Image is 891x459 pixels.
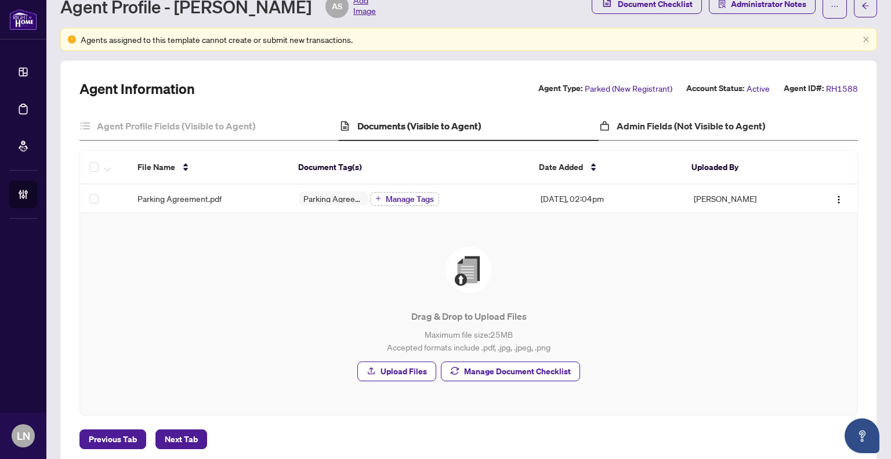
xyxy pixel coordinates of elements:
span: plus [375,196,381,201]
span: close [863,36,870,43]
span: Parking Agreement.pdf [137,192,222,205]
div: Agents assigned to this template cannot create or submit new transactions. [81,33,858,46]
span: File Name [137,161,175,174]
button: Open asap [845,418,879,453]
th: Uploaded By [682,151,803,185]
button: Upload Files [357,362,436,381]
span: Manage Document Checklist [464,362,571,381]
span: ellipsis [831,2,839,10]
img: Logo [834,195,843,204]
button: Manage Tags [370,192,439,206]
span: arrow-left [861,2,870,10]
span: Upload Files [381,362,427,381]
th: File Name [128,151,289,185]
span: Manage Tags [386,195,434,203]
th: Document Tag(s) [289,151,530,185]
label: Account Status: [686,82,744,95]
span: Parked (New Registrant) [585,82,672,95]
button: close [863,36,870,44]
th: Date Added [530,151,682,185]
button: Previous Tab [79,429,146,449]
span: File UploadDrag & Drop to Upload FilesMaximum file size:25MBAccepted formats include .pdf, .jpg, ... [94,227,843,401]
td: [DATE], 02:04pm [531,185,684,213]
h4: Agent Profile Fields (Visible to Agent) [97,119,255,133]
p: Maximum file size: 25 MB Accepted formats include .pdf, .jpg, .jpeg, .png [103,328,834,353]
label: Agent Type: [538,82,582,95]
button: Logo [830,189,848,208]
h2: Agent Information [79,79,195,98]
label: Agent ID#: [784,82,824,95]
span: Active [747,82,770,95]
span: exclamation-circle [68,35,76,44]
td: [PERSON_NAME] [684,185,806,213]
span: Previous Tab [89,430,137,449]
button: Next Tab [155,429,207,449]
h4: Documents (Visible to Agent) [357,119,481,133]
button: Manage Document Checklist [441,362,580,381]
img: logo [9,9,37,30]
p: Drag & Drop to Upload Files [103,309,834,323]
span: Parking Agreement [299,194,368,203]
span: Next Tab [165,430,198,449]
span: Date Added [539,161,583,174]
span: LN [17,428,30,444]
img: File Upload [445,247,492,293]
span: RH1588 [826,82,858,95]
h4: Admin Fields (Not Visible to Agent) [617,119,765,133]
